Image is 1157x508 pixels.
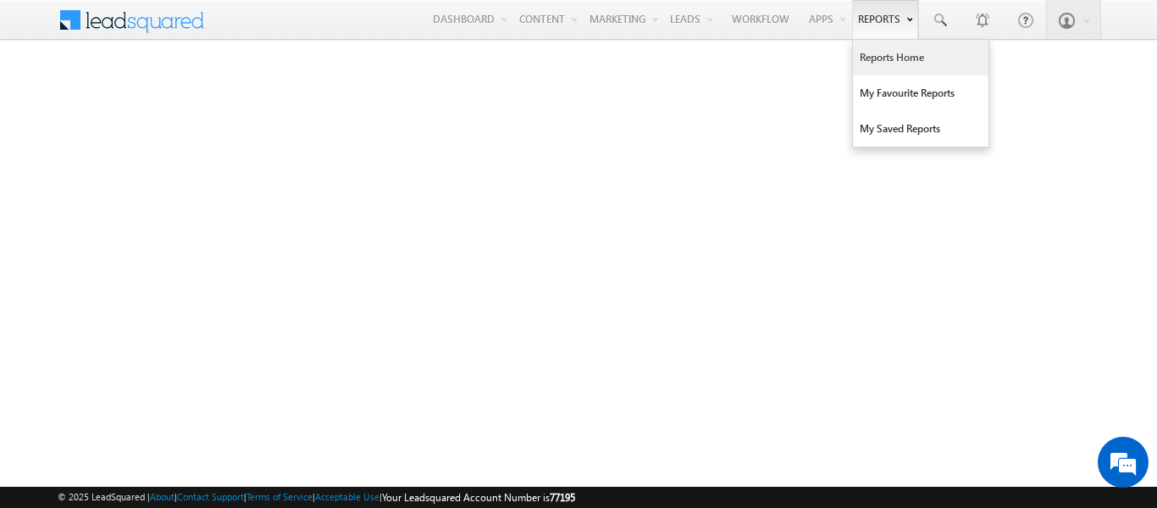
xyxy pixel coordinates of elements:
a: Contact Support [177,491,244,502]
a: Acceptable Use [315,491,379,502]
a: Terms of Service [246,491,313,502]
a: My Saved Reports [853,111,988,147]
div: Chat with us now [88,89,285,111]
a: My Favourite Reports [853,75,988,111]
div: Minimize live chat window [278,8,318,49]
textarea: Type your message and hit 'Enter' [22,157,309,377]
img: d_60004797649_company_0_60004797649 [29,89,71,111]
em: Start Chat [230,392,307,415]
span: 77195 [550,491,575,504]
a: About [150,491,174,502]
a: Reports Home [853,40,988,75]
span: Your Leadsquared Account Number is [382,491,575,504]
span: © 2025 LeadSquared | | | | | [58,489,575,505]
